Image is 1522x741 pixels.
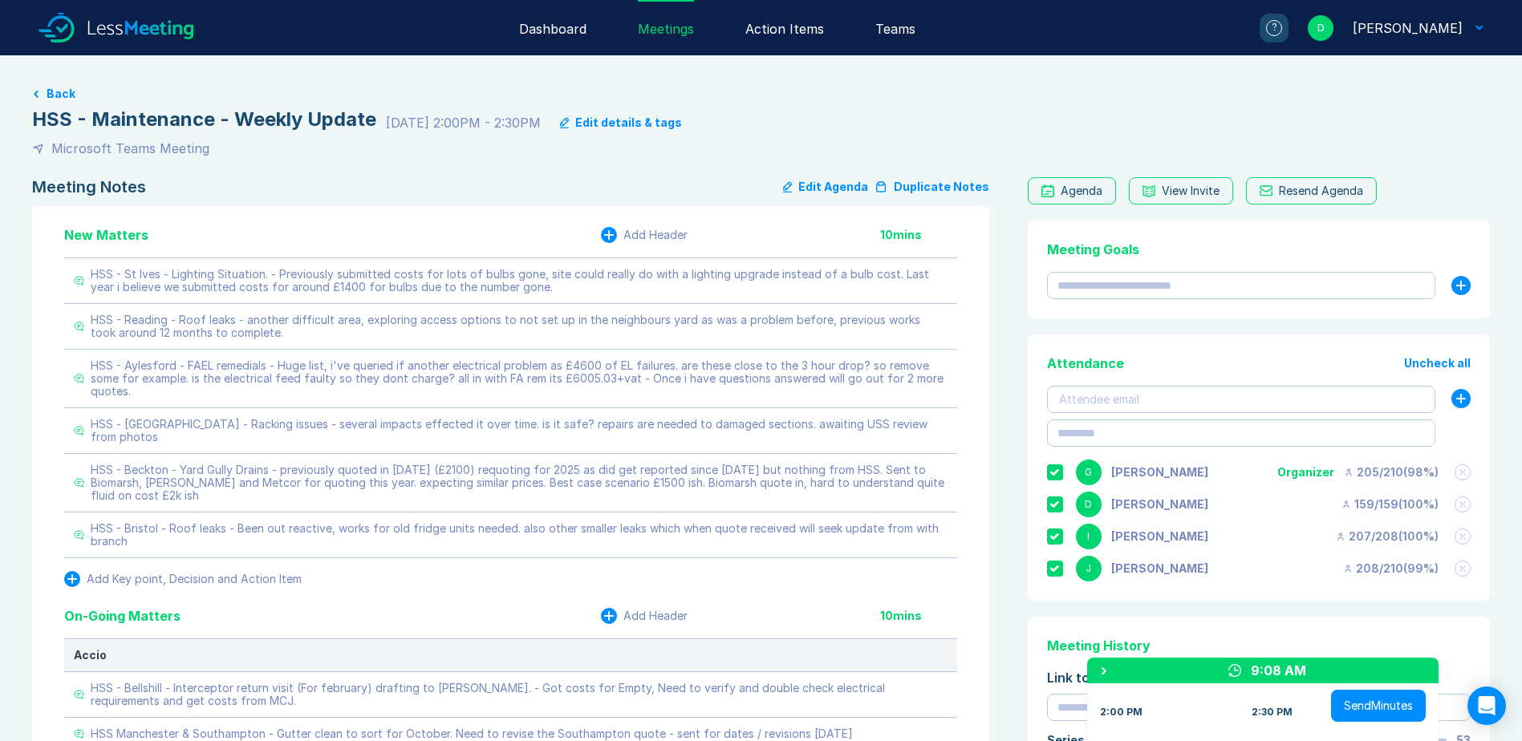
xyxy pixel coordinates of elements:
[1343,562,1439,575] div: 208 / 210 ( 99 %)
[1111,466,1208,479] div: Gemma White
[1162,184,1220,197] div: View Invite
[91,268,948,294] div: HSS - St Ives - Lighting Situation. - Previously submitted costs for lots of bulbs gone, site cou...
[32,177,146,196] div: Meeting Notes
[1277,466,1334,479] div: Organizer
[1047,240,1471,259] div: Meeting Goals
[74,649,948,662] div: Accio
[51,139,209,158] div: Microsoft Teams Meeting
[1076,492,1102,517] div: D
[1344,466,1439,479] div: 205 / 210 ( 98 %)
[880,609,957,622] div: 10 mins
[1240,14,1289,43] a: ?
[1111,562,1208,575] div: Jonny Welbourn
[1047,354,1124,373] div: Attendance
[1047,636,1471,655] div: Meeting History
[1341,498,1439,511] div: 159 / 159 ( 100 %)
[1076,524,1102,549] div: I
[91,522,948,548] div: HSS - Bristol - Roof leaks - Been out reactive, works for old fridge units needed. also other sma...
[1246,177,1377,204] button: Resend Agenda
[875,177,989,196] button: Duplicate Notes
[91,359,948,398] div: HSS - Aylesford - FAEL remedials - Huge list, i've queried if another electrical problem as £4600...
[87,573,302,585] div: Add Key point, Decision and Action Item
[1111,498,1208,511] div: David Hayter
[47,87,75,100] button: Back
[64,571,302,587] button: Add Key point, Decision and Action Item
[575,116,682,129] div: Edit details & tags
[91,314,948,339] div: HSS - Reading - Roof leaks - another difficult area, exploring access options to not set up in th...
[1076,556,1102,581] div: J
[601,227,688,243] button: Add Header
[64,225,148,245] div: New Matters
[1252,706,1293,719] div: 2:30 PM
[1111,530,1208,543] div: Iain Parnell
[560,116,682,129] button: Edit details & tags
[91,682,948,707] div: HSS - Bellshill - Interceptor return visit (For february) drafting to [PERSON_NAME]. - Got costs ...
[1129,177,1233,204] button: View Invite
[91,727,853,740] div: HSS Manchester & Southampton - Gutter clean to sort for October. Need to revise the Southampton q...
[32,87,1490,100] a: Back
[91,418,948,443] div: HSS - [GEOGRAPHIC_DATA] - Racking issues - several impacts effected it over time. is it safe? rep...
[1467,686,1506,725] div: Open Intercom Messenger
[783,177,868,196] button: Edit Agenda
[1331,690,1426,722] button: SendMinutes
[1076,460,1102,485] div: G
[623,229,688,241] div: Add Header
[1308,15,1333,41] div: D
[1353,18,1463,38] div: David Hayter
[1100,706,1143,719] div: 2:00 PM
[880,229,957,241] div: 10 mins
[1266,20,1282,36] div: ?
[1404,357,1471,370] button: Uncheck all
[623,609,688,622] div: Add Header
[1047,668,1471,687] div: Link to Previous Meetings
[91,464,948,502] div: HSS - Beckton - Yard Gully Drains - previously quoted in [DATE] (£2100) requoting for 2025 as did...
[1251,661,1306,680] div: 9:08 AM
[601,608,688,624] button: Add Header
[386,113,541,132] div: [DATE] 2:00PM - 2:30PM
[1028,177,1116,204] a: Agenda
[1279,184,1363,197] div: Resend Agenda
[1336,530,1439,543] div: 207 / 208 ( 100 %)
[1061,184,1102,197] div: Agenda
[64,606,181,626] div: On-Going Matters
[32,107,376,132] div: HSS - Maintenance - Weekly Update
